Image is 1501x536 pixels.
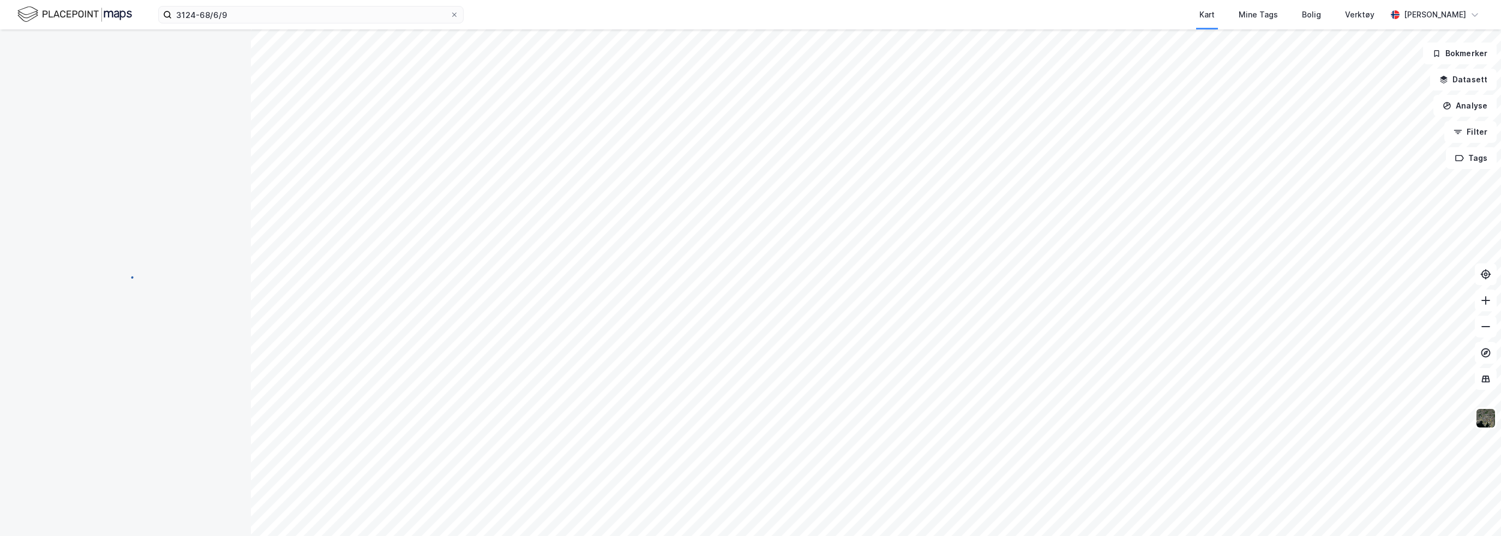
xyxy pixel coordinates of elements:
[1433,95,1497,117] button: Analyse
[1475,408,1496,429] img: 9k=
[1423,43,1497,64] button: Bokmerker
[1444,121,1497,143] button: Filter
[1404,8,1466,21] div: [PERSON_NAME]
[17,5,132,24] img: logo.f888ab2527a4732fd821a326f86c7f29.svg
[1446,147,1497,169] button: Tags
[1345,8,1374,21] div: Verktøy
[1199,8,1215,21] div: Kart
[1446,484,1501,536] iframe: Chat Widget
[1430,69,1497,91] button: Datasett
[1446,484,1501,536] div: Kontrollprogram for chat
[117,268,134,285] img: spinner.a6d8c91a73a9ac5275cf975e30b51cfb.svg
[172,7,450,23] input: Søk på adresse, matrikkel, gårdeiere, leietakere eller personer
[1302,8,1321,21] div: Bolig
[1239,8,1278,21] div: Mine Tags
